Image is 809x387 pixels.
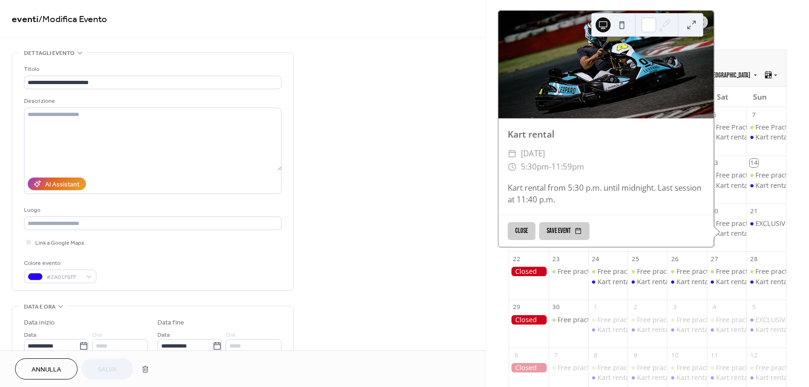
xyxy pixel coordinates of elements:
span: Annulla [31,365,61,375]
div: 25 [631,255,639,263]
div: Free practice [667,267,707,276]
div: Free practice [707,267,746,276]
div: Free practice [707,363,746,372]
div: Kart rental [755,132,789,142]
div: Free practice [558,363,598,372]
div: 7 [750,110,758,119]
div: Free practice [597,267,638,276]
div: Free practice [597,315,638,325]
div: Data inizio [24,318,55,328]
div: Closed [509,363,549,372]
div: Free practice [588,267,628,276]
div: 4 [710,303,719,311]
div: EXCLUSIVE TRACK FOR RENTAL [746,315,786,325]
div: Free practice [667,315,707,325]
div: Closed [509,315,549,325]
div: 21 [750,207,758,215]
div: Free practice [628,267,667,276]
div: Kart rental [707,277,746,286]
div: Free practice [558,267,598,276]
div: Kart rental [716,325,750,334]
div: Kart rental [667,277,707,286]
div: 11 [710,351,719,359]
div: AI Assistant [45,180,79,190]
div: Free practice [676,267,717,276]
span: [DATE] [521,147,545,161]
div: Kart rental [755,277,789,286]
div: Kart rental [588,373,628,382]
div: Free practice [707,170,746,180]
div: Free practice [628,363,667,372]
span: #2A01F6FF [47,272,81,282]
div: Free practice [746,170,786,180]
div: Kart rental [746,132,786,142]
div: Kart rental [716,373,750,382]
div: Closed [509,267,549,276]
div: 9 [631,351,639,359]
div: 1 [591,303,600,311]
div: Titolo [24,64,280,74]
div: Kart rental [628,277,667,286]
div: Kart rental [676,373,710,382]
span: 11:59pm [551,160,584,174]
div: 14 [750,159,758,167]
div: Free Practice [707,123,746,132]
div: Free practice [628,315,667,325]
div: Free Practice [755,123,796,132]
div: 27 [710,255,719,263]
div: 2 [631,303,639,311]
button: Annulla [15,358,78,379]
div: Kart rental [707,325,746,334]
div: Kart rental [637,325,671,334]
div: Kart rental [597,325,631,334]
a: eventi [12,10,39,29]
div: Free practice [746,363,786,372]
div: Free practice [588,363,628,372]
div: 8 [591,351,600,359]
div: Free practice [716,363,757,372]
div: 26 [671,255,679,263]
span: Ora [226,330,235,340]
div: Kart rental [637,373,671,382]
div: 3 [671,303,679,311]
div: Free Practice [716,123,757,132]
div: Kart rental [588,325,628,334]
span: Link a Google Maps [35,238,84,248]
div: Free practice [755,170,796,180]
div: Free practice [755,267,796,276]
div: Kart rental [676,277,710,286]
div: Kart rental [597,373,631,382]
div: Free practice [558,315,598,325]
div: Free practice [755,363,796,372]
div: Free practice [716,219,757,228]
div: 6 [512,351,521,359]
div: 12 [750,351,758,359]
div: Kart rental [716,229,750,238]
div: Free practice [676,363,717,372]
div: Free practice [637,363,678,372]
div: 23 [552,255,560,263]
div: Free practice [716,267,757,276]
span: - [549,160,551,174]
div: Kart rental [588,277,628,286]
div: Kart rental [667,325,707,334]
div: Kart rental [676,325,710,334]
div: Kart rental [746,373,786,382]
div: Luogo [24,205,280,215]
div: Free practice [676,315,717,325]
div: Kart rental [597,277,631,286]
div: Kart rental [746,181,786,190]
div: Data fine [157,318,184,328]
span: Data e ora [24,302,55,312]
div: Kart rental [746,277,786,286]
div: Kart rental [707,373,746,382]
div: Kart rental [716,132,750,142]
div: Kart rental [755,325,789,334]
span: Ora [92,330,102,340]
div: Kart rental [707,229,746,238]
div: Free practice [588,315,628,325]
div: 22 [512,255,521,263]
span: Data [24,330,36,340]
div: Kart rental from 5:30 p.m. until midnight. Last session at 11:40 p.m. [498,182,714,205]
